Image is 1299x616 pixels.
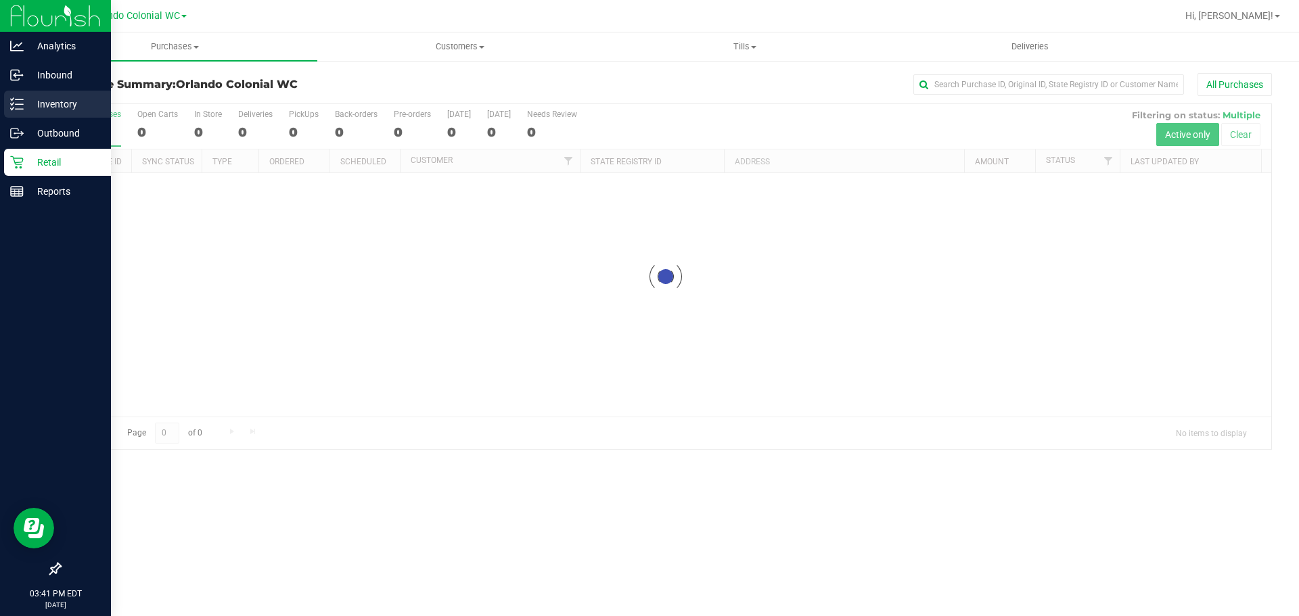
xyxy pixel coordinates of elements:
inline-svg: Reports [10,185,24,198]
span: Hi, [PERSON_NAME]! [1185,10,1273,21]
p: 03:41 PM EDT [6,588,105,600]
span: Tills [603,41,886,53]
p: Outbound [24,125,105,141]
inline-svg: Outbound [10,126,24,140]
inline-svg: Analytics [10,39,24,53]
input: Search Purchase ID, Original ID, State Registry ID or Customer Name... [913,74,1184,95]
span: Orlando Colonial WC [176,78,298,91]
iframe: Resource center [14,508,54,548]
a: Customers [317,32,602,61]
p: Inventory [24,96,105,112]
a: Deliveries [888,32,1172,61]
button: All Purchases [1198,73,1272,96]
p: Inbound [24,67,105,83]
inline-svg: Inbound [10,68,24,82]
p: Retail [24,154,105,170]
inline-svg: Retail [10,156,24,169]
h3: Purchase Summary: [60,78,463,91]
span: Orlando Colonial WC [89,10,180,22]
span: Deliveries [993,41,1067,53]
span: Customers [318,41,601,53]
a: Tills [602,32,887,61]
p: Analytics [24,38,105,54]
inline-svg: Inventory [10,97,24,111]
a: Purchases [32,32,317,61]
span: Purchases [32,41,317,53]
p: [DATE] [6,600,105,610]
p: Reports [24,183,105,199]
